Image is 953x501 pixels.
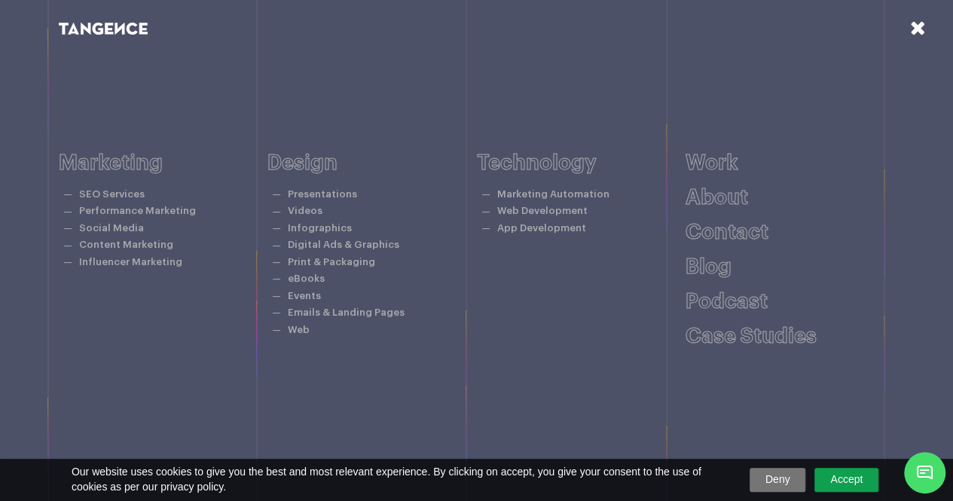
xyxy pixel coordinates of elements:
[79,206,196,215] a: Performance Marketing
[288,240,399,249] a: Digital Ads & Graphics
[686,187,748,208] a: About
[288,291,321,301] a: Events
[686,325,817,347] a: Case studies
[686,291,768,312] a: Podcast
[288,206,322,215] a: Videos
[477,151,686,175] h6: Technology
[288,223,352,233] a: Infographics
[59,151,268,175] h6: Marketing
[497,206,588,215] a: Web Development
[288,273,325,283] a: eBooks
[904,452,945,493] span: Chat Widget
[72,465,728,494] span: Our website uses cookies to give you the best and most relevant experience. By clicking on accept...
[288,189,357,199] a: Presentations
[288,325,310,335] a: Web
[686,152,738,173] a: Work
[288,257,375,267] a: Print & Packaging
[750,468,806,492] a: Deny
[814,468,878,492] a: Accept
[267,151,477,175] h6: Design
[686,221,768,243] a: Contact
[79,257,182,267] a: Influencer Marketing
[79,240,173,249] a: Content Marketing
[288,307,405,317] a: Emails & Landing Pages
[497,223,586,233] a: App Development
[497,189,609,199] a: Marketing Automation
[79,189,145,199] a: SEO Services
[686,256,732,277] a: Blog
[79,223,144,233] a: Social Media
